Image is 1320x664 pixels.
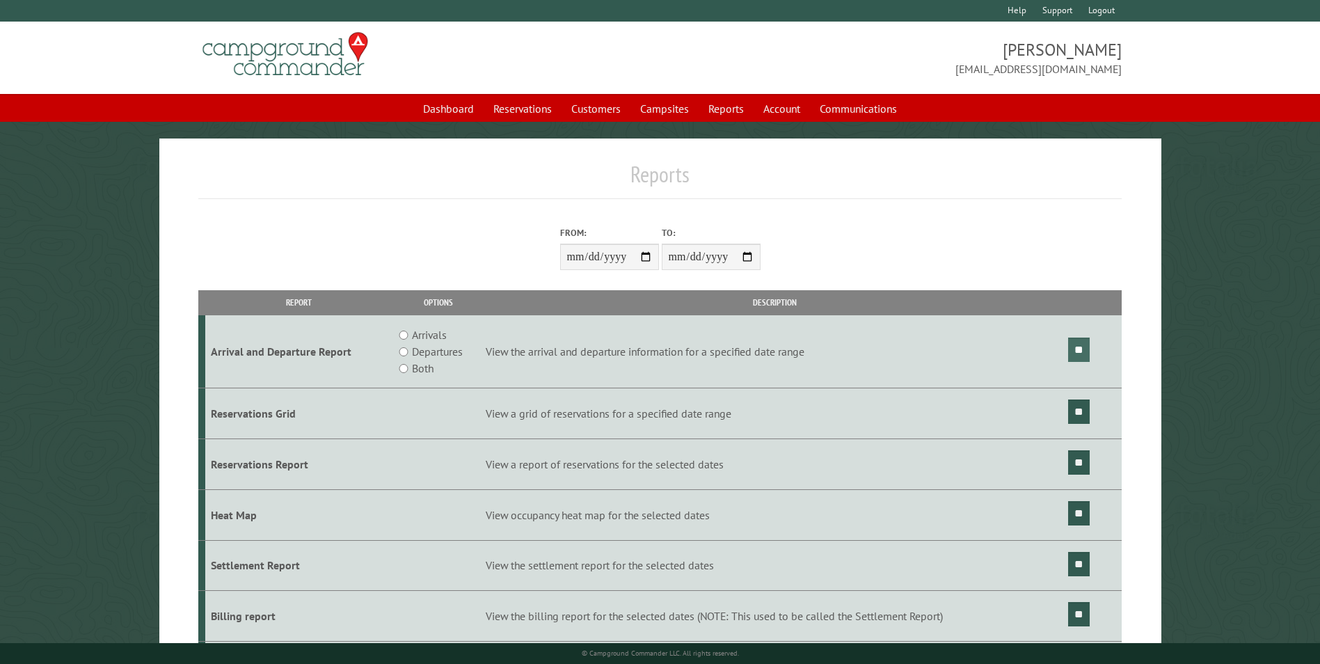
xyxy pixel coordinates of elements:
[415,95,482,122] a: Dashboard
[205,315,392,388] td: Arrival and Departure Report
[412,343,463,360] label: Departures
[205,540,392,591] td: Settlement Report
[412,360,434,377] label: Both
[484,388,1066,439] td: View a grid of reservations for a specified date range
[632,95,697,122] a: Campsites
[412,326,447,343] label: Arrivals
[755,95,809,122] a: Account
[560,226,659,239] label: From:
[205,489,392,540] td: Heat Map
[392,290,483,315] th: Options
[485,95,560,122] a: Reservations
[582,649,739,658] small: © Campground Commander LLC. All rights reserved.
[811,95,905,122] a: Communications
[484,489,1066,540] td: View occupancy heat map for the selected dates
[484,591,1066,642] td: View the billing report for the selected dates (NOTE: This used to be called the Settlement Report)
[484,540,1066,591] td: View the settlement report for the selected dates
[484,315,1066,388] td: View the arrival and departure information for a specified date range
[205,591,392,642] td: Billing report
[484,290,1066,315] th: Description
[563,95,629,122] a: Customers
[198,161,1121,199] h1: Reports
[662,226,761,239] label: To:
[660,38,1122,77] span: [PERSON_NAME] [EMAIL_ADDRESS][DOMAIN_NAME]
[484,438,1066,489] td: View a report of reservations for the selected dates
[205,438,392,489] td: Reservations Report
[198,27,372,81] img: Campground Commander
[700,95,752,122] a: Reports
[205,290,392,315] th: Report
[205,388,392,439] td: Reservations Grid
